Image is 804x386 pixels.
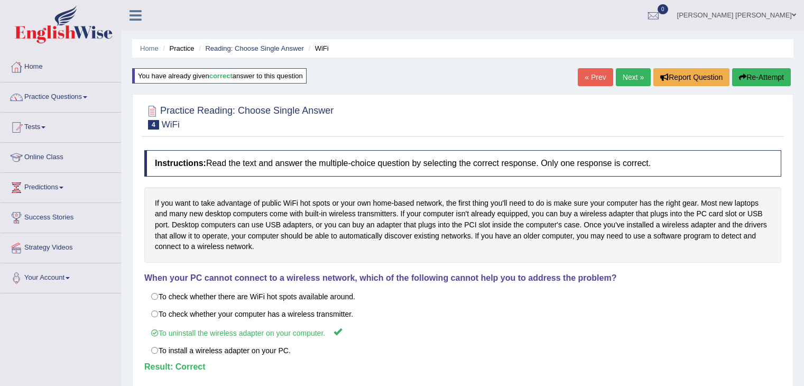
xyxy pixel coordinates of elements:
[1,82,121,109] a: Practice Questions
[144,187,781,263] div: If you want to take advantage of public WiFi hot spots or your own home-based network, the first ...
[148,120,159,130] span: 4
[132,68,307,84] div: You have already given answer to this question
[144,103,334,130] h2: Practice Reading: Choose Single Answer
[209,72,233,80] b: correct
[144,273,781,283] h4: When your PC cannot connect to a wireless network, which of the following cannot help you to addr...
[205,44,303,52] a: Reading: Choose Single Answer
[1,52,121,79] a: Home
[1,263,121,290] a: Your Account
[140,44,159,52] a: Home
[732,68,791,86] button: Re-Attempt
[616,68,651,86] a: Next »
[1,203,121,229] a: Success Stories
[144,323,781,342] label: To uninstall the wireless adapter on your computer.
[155,159,206,168] b: Instructions:
[144,150,781,177] h4: Read the text and answer the multiple-choice question by selecting the correct response. Only one...
[1,233,121,260] a: Strategy Videos
[144,342,781,360] label: To install a wireless adapter on your PC.
[578,68,613,86] a: « Prev
[162,120,180,130] small: WiFi
[1,143,121,169] a: Online Class
[658,4,668,14] span: 0
[306,43,328,53] li: WiFi
[144,362,781,372] h4: Result:
[160,43,194,53] li: Practice
[144,288,781,306] label: To check whether there are WiFi hot spots available around.
[1,113,121,139] a: Tests
[1,173,121,199] a: Predictions
[653,68,729,86] button: Report Question
[144,305,781,323] label: To check whether your computer has a wireless transmitter.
